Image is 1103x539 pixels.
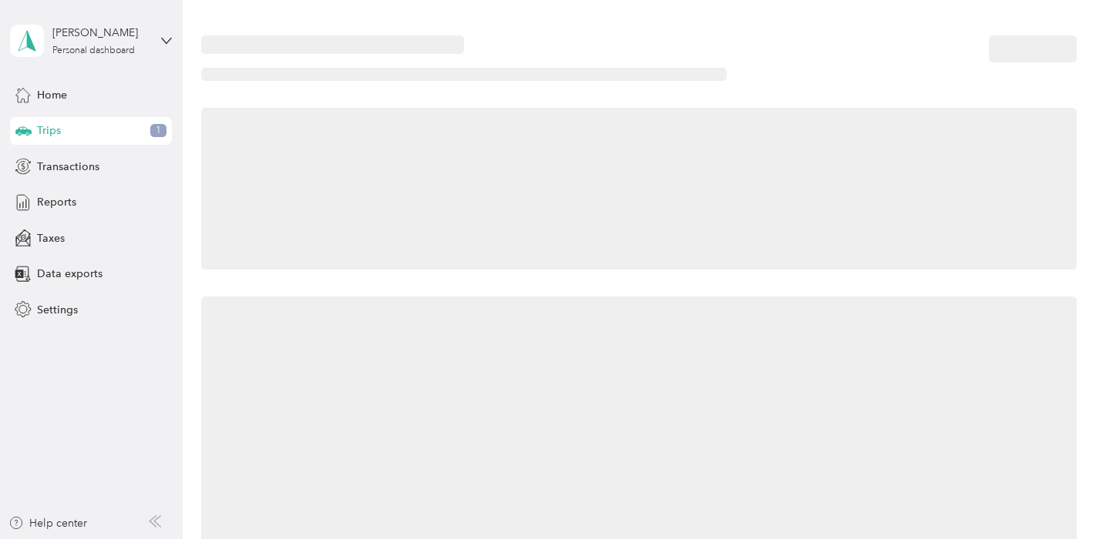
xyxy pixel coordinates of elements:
span: Reports [37,194,76,210]
span: Transactions [37,159,99,175]
span: Taxes [37,230,65,246]
iframe: Everlance-gr Chat Button Frame [1017,453,1103,539]
div: [PERSON_NAME] [52,25,149,41]
span: Trips [37,122,61,139]
span: Home [37,87,67,103]
span: Settings [37,302,78,318]
span: Data exports [37,266,103,282]
span: 1 [150,124,166,138]
button: Help center [8,515,87,531]
div: Personal dashboard [52,46,135,55]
